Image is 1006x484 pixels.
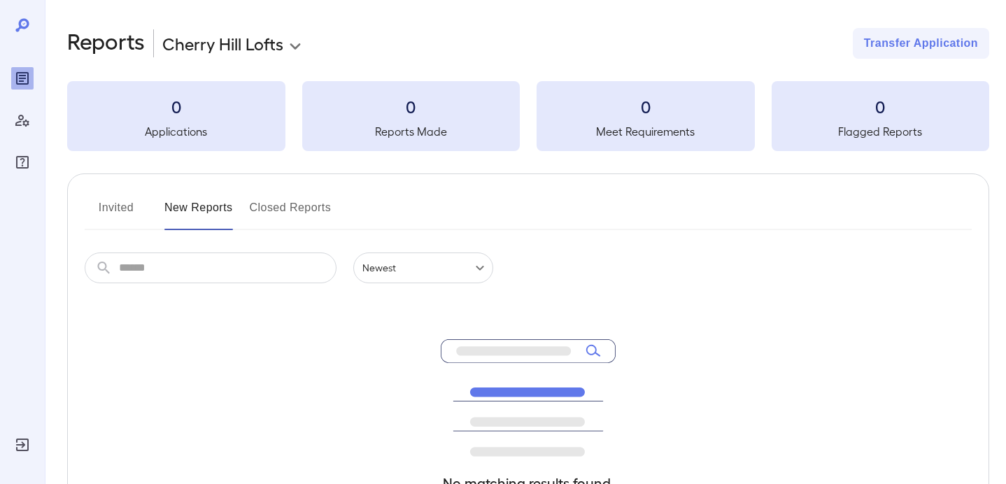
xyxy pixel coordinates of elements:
h5: Meet Requirements [537,123,755,140]
div: Manage Users [11,109,34,131]
button: New Reports [164,197,233,230]
summary: 0Applications0Reports Made0Meet Requirements0Flagged Reports [67,81,989,151]
h3: 0 [772,95,990,118]
div: Newest [353,252,493,283]
h3: 0 [537,95,755,118]
h3: 0 [302,95,520,118]
div: FAQ [11,151,34,173]
button: Closed Reports [250,197,332,230]
button: Invited [85,197,148,230]
h5: Flagged Reports [772,123,990,140]
div: Reports [11,67,34,90]
h5: Applications [67,123,285,140]
h5: Reports Made [302,123,520,140]
button: Transfer Application [853,28,989,59]
p: Cherry Hill Lofts [162,32,283,55]
div: Log Out [11,434,34,456]
h2: Reports [67,28,145,59]
h3: 0 [67,95,285,118]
